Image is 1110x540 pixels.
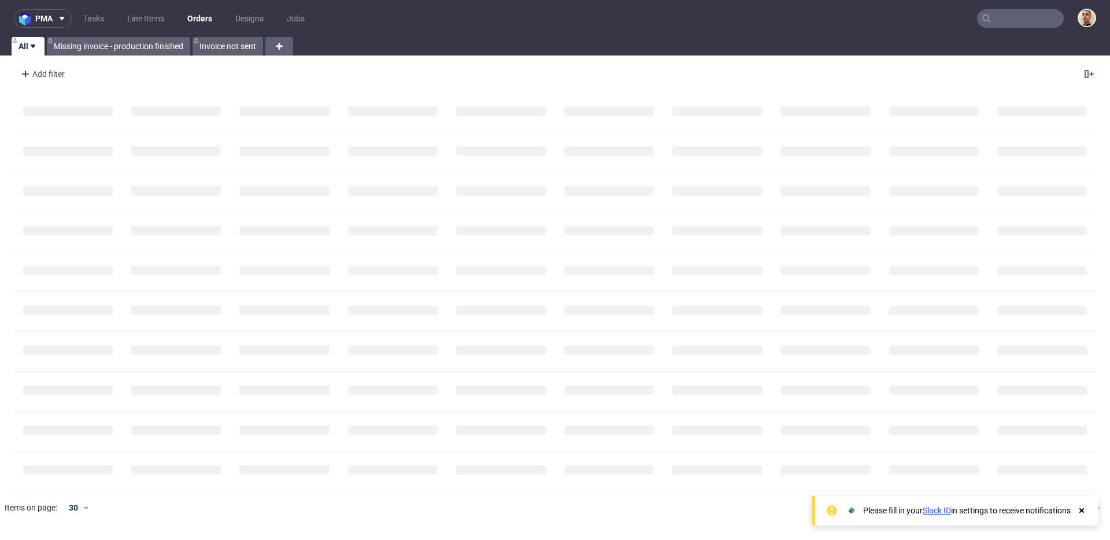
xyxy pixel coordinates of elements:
div: 30 [62,500,83,516]
a: Designs [228,9,271,28]
a: All [12,37,45,56]
a: Line Items [120,9,171,28]
span: Items on page: [5,502,57,513]
img: Bartłomiej Leśniczuk [1079,10,1095,26]
a: Tasks [76,9,111,28]
div: Please fill in your in settings to receive notifications [863,505,1071,516]
img: logo [19,12,35,25]
button: pma [14,9,72,28]
img: Slack [846,505,857,516]
a: Orders [180,9,219,28]
span: pma [35,14,53,23]
div: Add filter [16,65,67,83]
a: Invoice not sent [193,37,263,56]
a: Missing invoice - production finished [47,37,190,56]
a: Jobs [280,9,312,28]
a: Slack ID [923,506,951,515]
